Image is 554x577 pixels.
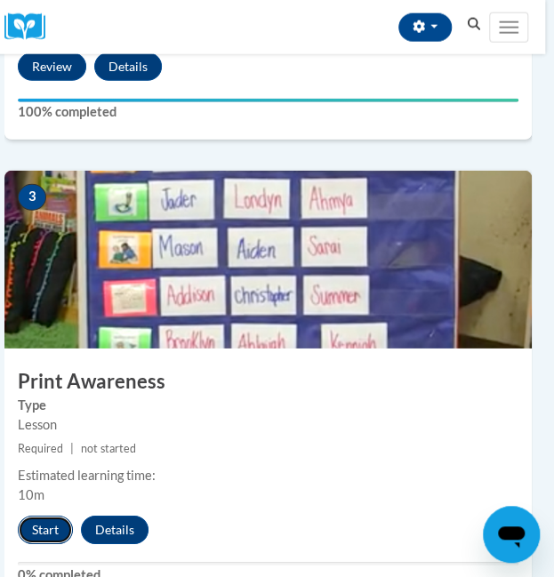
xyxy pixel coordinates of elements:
[18,102,518,122] label: 100% completed
[94,52,162,81] button: Details
[18,396,518,415] label: Type
[4,13,58,41] img: Logo brand
[18,52,86,81] button: Review
[70,442,74,455] span: |
[18,184,46,211] span: 3
[4,368,532,396] h3: Print Awareness
[461,14,487,36] button: Search
[81,442,135,455] span: not started
[18,466,518,485] div: Estimated learning time:
[18,516,73,544] button: Start
[4,171,532,349] img: Course Image
[81,516,149,544] button: Details
[398,13,452,42] button: Account Settings
[18,442,63,455] span: Required
[483,506,540,563] iframe: Button to launch messaging window
[4,13,58,41] a: Cox Campus
[18,415,518,435] div: Lesson
[18,487,44,502] span: 10m
[18,99,518,102] div: Your progress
